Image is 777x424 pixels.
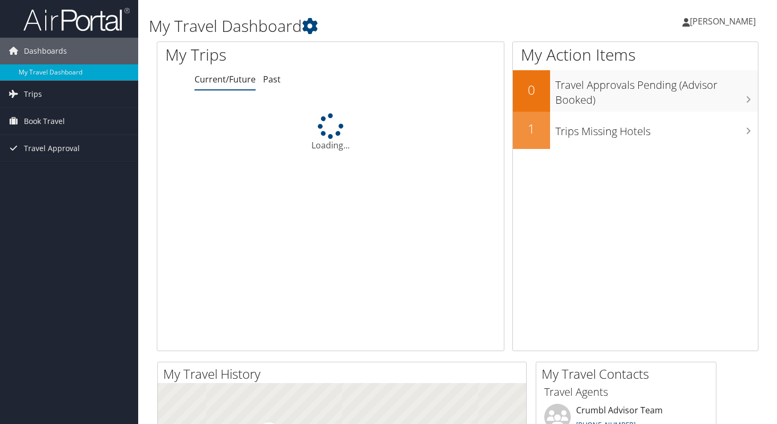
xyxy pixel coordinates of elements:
h3: Travel Approvals Pending (Advisor Booked) [555,72,758,107]
h2: My Travel Contacts [542,365,716,383]
span: [PERSON_NAME] [690,15,756,27]
h3: Trips Missing Hotels [555,119,758,139]
h1: My Action Items [513,44,758,66]
h1: My Travel Dashboard [149,15,561,37]
span: Trips [24,81,42,107]
h2: 0 [513,81,550,99]
a: 0Travel Approvals Pending (Advisor Booked) [513,70,758,111]
a: 1Trips Missing Hotels [513,112,758,149]
img: airportal-logo.png [23,7,130,32]
a: Current/Future [195,73,256,85]
h2: My Travel History [163,365,526,383]
span: Book Travel [24,108,65,135]
span: Dashboards [24,38,67,64]
h3: Travel Agents [544,385,708,400]
div: Loading... [157,113,504,152]
h2: 1 [513,120,550,138]
h1: My Trips [165,44,351,66]
a: Past [263,73,281,85]
a: [PERSON_NAME] [682,5,766,37]
span: Travel Approval [24,135,80,162]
